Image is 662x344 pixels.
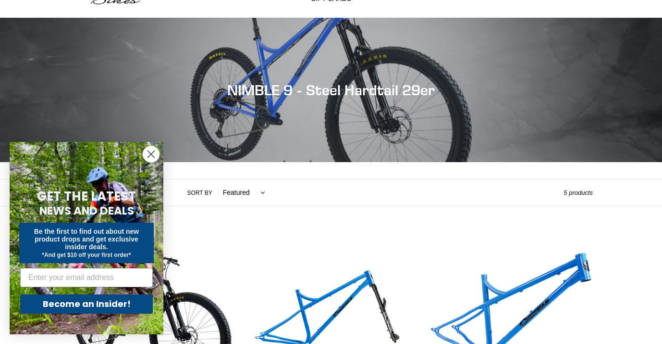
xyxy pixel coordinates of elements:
[20,268,153,287] input: Enter your email address
[20,294,153,314] button: Become an Insider!
[42,252,131,258] span: *And get $10 off your first order*
[227,81,435,99] span: NIMBLE 9 - Steel Hardtail 29er
[37,188,136,205] span: GET THE LATEST
[564,189,593,196] span: 5 products
[187,189,212,197] label: Sort by
[39,203,134,218] span: NEWS AND DEALS
[143,146,159,163] button: Close dialog
[34,228,139,251] span: Be the first to find out about new product drops and get exclusive insider deals.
